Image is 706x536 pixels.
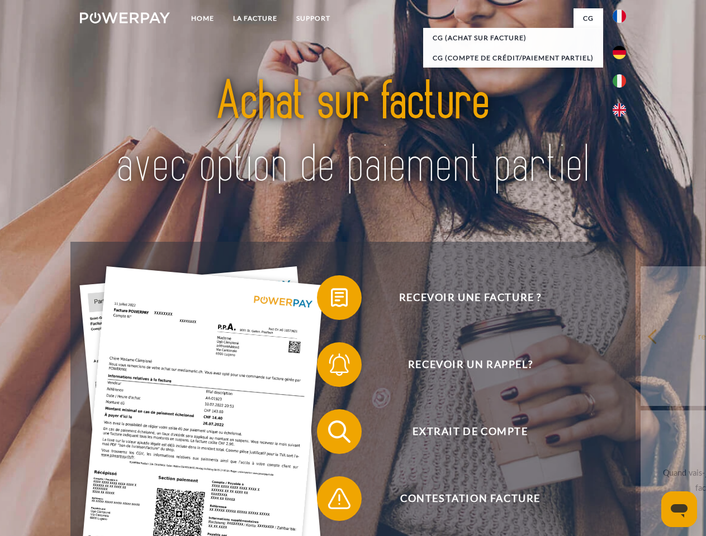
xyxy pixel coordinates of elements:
img: fr [613,9,626,23]
a: Support [287,8,340,28]
img: en [613,103,626,117]
img: qb_search.svg [325,418,353,446]
a: CG (achat sur facture) [423,28,603,48]
a: LA FACTURE [224,8,287,28]
a: CG (Compte de crédit/paiement partiel) [423,48,603,68]
img: logo-powerpay-white.svg [80,12,170,23]
img: title-powerpay_fr.svg [107,54,599,214]
button: Recevoir une facture ? [317,275,608,320]
img: qb_warning.svg [325,485,353,513]
span: Recevoir une facture ? [333,275,607,320]
span: Recevoir un rappel? [333,342,607,387]
button: Recevoir un rappel? [317,342,608,387]
button: Contestation Facture [317,476,608,521]
img: it [613,74,626,88]
span: Contestation Facture [333,476,607,521]
img: de [613,46,626,59]
a: CG [574,8,603,28]
iframe: Bouton de lancement de la fenêtre de messagerie [661,491,697,527]
img: qb_bell.svg [325,351,353,379]
a: Home [182,8,224,28]
button: Extrait de compte [317,409,608,454]
span: Extrait de compte [333,409,607,454]
img: qb_bill.svg [325,284,353,312]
